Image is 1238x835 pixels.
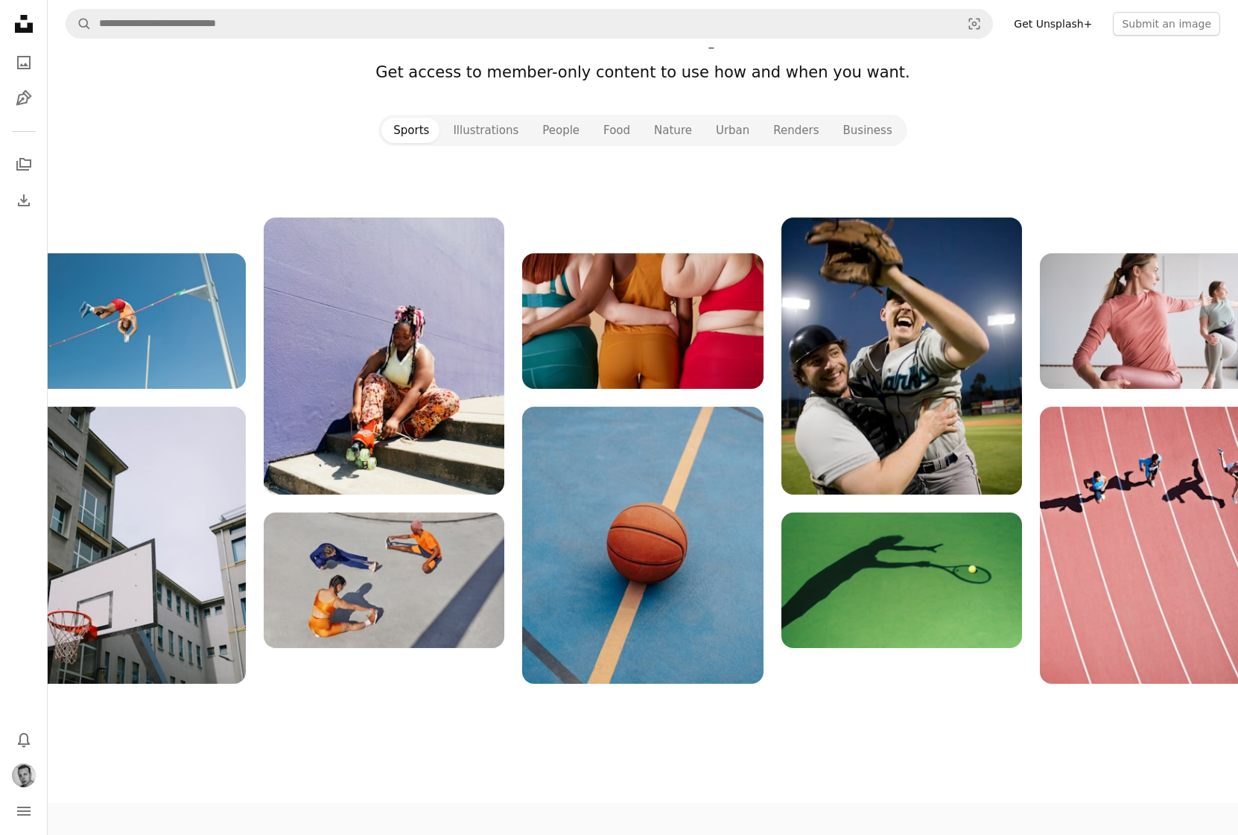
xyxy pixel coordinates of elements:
[1005,12,1101,36] a: Get Unsplash+
[264,512,505,648] img: premium_photo-1665673312770-f80cac75b319
[831,118,904,143] button: Business
[9,9,39,42] a: Home — Unsplash
[704,118,761,143] button: Urban
[160,61,1126,85] header: Get access to member-only content to use how and when you want.
[9,48,39,77] a: Photos
[66,9,993,39] form: Find visuals sitewide
[522,407,764,684] img: premium_photo-1668767725832-8afcb3d4540e
[441,118,530,143] button: Illustrations
[9,185,39,215] a: Download History
[522,253,764,389] img: premium_photo-1664884885068-37f66c44856f
[761,118,831,143] button: Renders
[9,150,39,180] a: Collections
[12,763,36,787] img: Avatar of user Remo Vilkko
[9,796,39,826] button: Menu
[66,10,92,38] button: Search Unsplash
[264,218,505,495] img: premium_photo-1664871749128-2c746576324b
[9,761,39,790] button: Profile
[9,83,39,113] a: Illustrations
[4,407,246,684] img: premium_photo-1665520346689-ced2ec019800
[530,118,591,143] button: People
[591,118,642,143] button: Food
[956,10,992,38] button: Visual search
[781,512,1023,648] img: premium_photo-1666975641925-52986ebbfcd9
[9,725,39,755] button: Notifications
[1113,12,1220,36] button: Submit an image
[781,218,1023,495] img: premium_photo-1664304868291-215693df4fdd
[381,118,441,143] button: Sports
[642,118,704,143] button: Nature
[4,253,246,389] img: premium_photo-1664302615546-2da4257ffd71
